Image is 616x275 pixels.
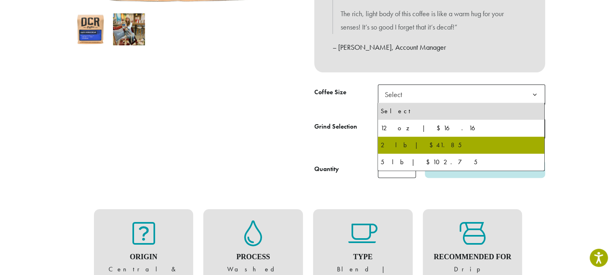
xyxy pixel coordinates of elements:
p: – [PERSON_NAME], Account Manager [333,40,527,54]
div: Quantity [314,164,339,174]
div: 2 lb | $41.85 [380,139,542,151]
h4: Recommended For [431,253,514,262]
h4: Process [211,253,295,262]
p: The rich, light body of this coffee is like a warm hug for your senses! It’s so good I forget tha... [341,7,519,34]
label: Coffee Size [314,87,378,98]
h4: Origin [102,253,185,262]
img: Mach-Ninni Decaf - Image 2 [113,13,145,45]
span: Select [382,87,410,102]
figure: Drip [431,220,514,275]
div: 5 lb | $102.75 [380,156,542,168]
label: Grind Selection [314,121,378,133]
span: Select [378,85,545,104]
h4: Type [321,253,405,262]
img: Mach-Ninni Decaf [75,13,107,45]
figure: Washed [211,220,295,275]
li: Select [378,103,544,120]
div: 12 oz | $16.16 [380,122,542,134]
